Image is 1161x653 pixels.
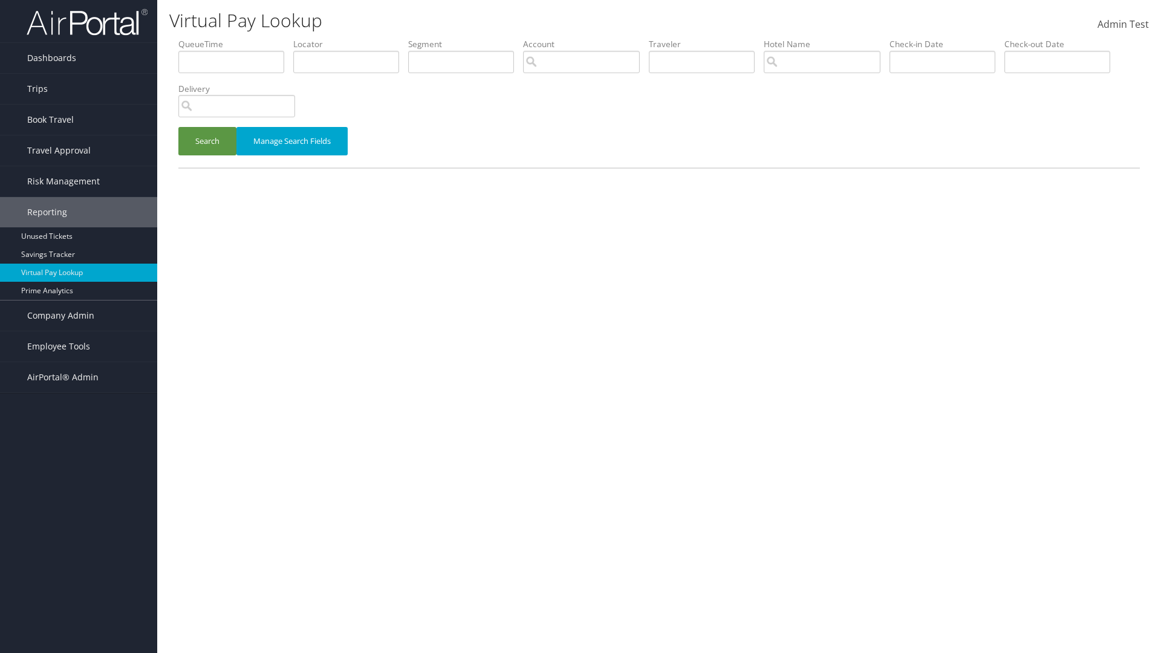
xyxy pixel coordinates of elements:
[764,38,889,50] label: Hotel Name
[293,38,408,50] label: Locator
[27,135,91,166] span: Travel Approval
[27,197,67,227] span: Reporting
[27,166,100,197] span: Risk Management
[889,38,1004,50] label: Check-in Date
[27,331,90,362] span: Employee Tools
[178,38,293,50] label: QueueTime
[27,301,94,331] span: Company Admin
[27,105,74,135] span: Book Travel
[408,38,523,50] label: Segment
[1004,38,1119,50] label: Check-out Date
[178,127,236,155] button: Search
[169,8,822,33] h1: Virtual Pay Lookup
[27,74,48,104] span: Trips
[27,8,148,36] img: airportal-logo.png
[1098,18,1149,31] span: Admin Test
[649,38,764,50] label: Traveler
[178,83,304,95] label: Delivery
[27,43,76,73] span: Dashboards
[27,362,99,392] span: AirPortal® Admin
[236,127,348,155] button: Manage Search Fields
[523,38,649,50] label: Account
[1098,6,1149,44] a: Admin Test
